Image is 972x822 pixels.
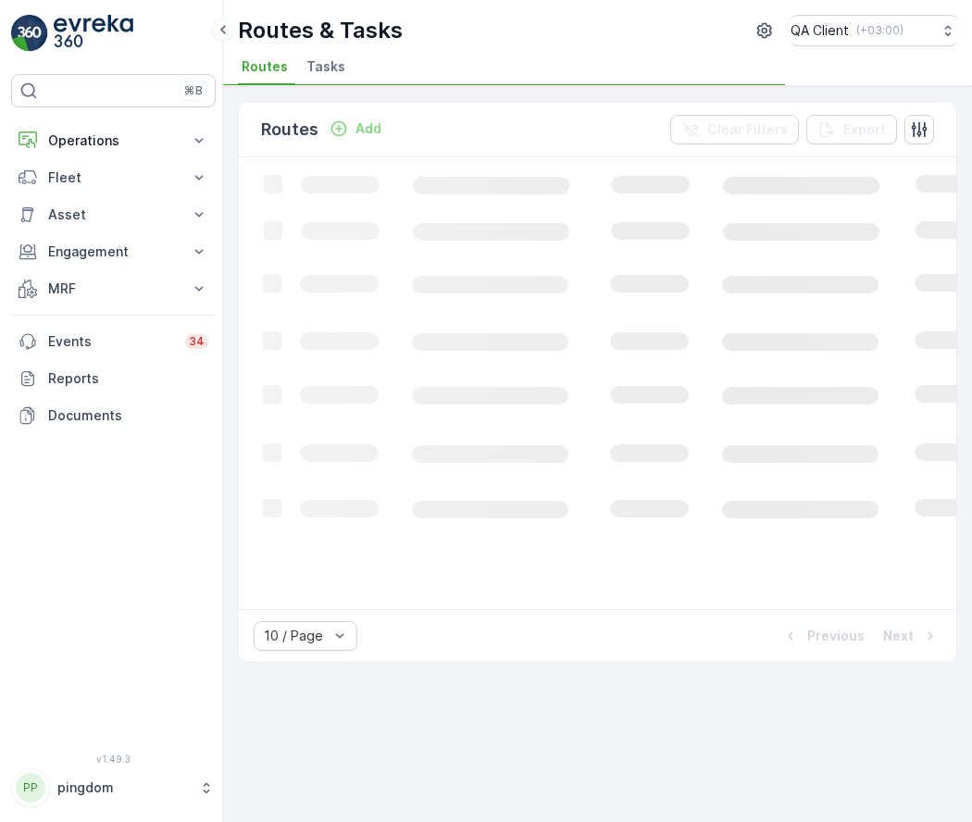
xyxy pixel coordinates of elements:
p: Next [883,627,914,645]
p: QA Client [791,21,849,40]
button: PPpingdom [11,768,216,807]
p: Previous [807,627,865,645]
div: PP [16,773,45,803]
p: Routes [261,117,318,143]
p: Clear Filters [707,120,788,139]
button: Operations [11,122,216,159]
p: Engagement [48,243,179,261]
button: Fleet [11,159,216,196]
button: Engagement [11,233,216,270]
p: Fleet [48,168,179,187]
button: QA Client(+03:00) [791,15,957,46]
p: Events [48,332,174,351]
p: MRF [48,280,179,298]
p: pingdom [57,778,190,797]
p: Documents [48,406,208,425]
button: Previous [779,625,866,647]
span: Tasks [306,57,345,76]
p: Reports [48,369,208,388]
button: MRF [11,270,216,307]
p: Operations [48,131,179,150]
button: Asset [11,196,216,233]
button: Export [806,115,897,144]
a: Documents [11,397,216,434]
span: v 1.49.3 [11,753,216,765]
p: ( +03:00 ) [856,23,903,38]
p: ⌘B [184,83,203,98]
button: Next [881,625,941,647]
span: Routes [242,57,288,76]
button: Clear Filters [670,115,799,144]
p: Asset [48,205,179,224]
img: logo_light-DOdMpM7g.png [54,15,133,52]
p: Routes & Tasks [238,16,403,45]
p: Export [843,120,886,139]
button: Add [322,118,389,140]
img: logo [11,15,48,52]
p: 34 [189,334,205,349]
a: Events34 [11,323,216,360]
p: Add [355,119,381,138]
a: Reports [11,360,216,397]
